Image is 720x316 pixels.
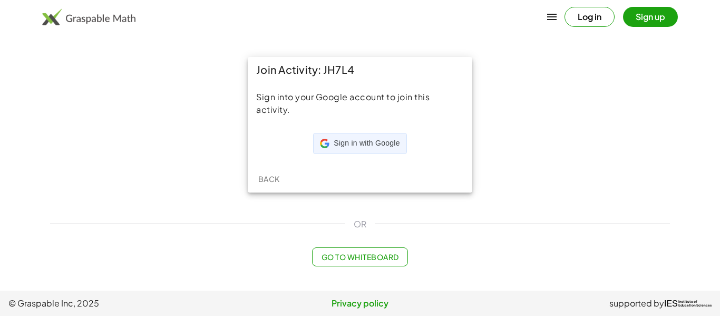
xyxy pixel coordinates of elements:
[8,297,243,310] span: © Graspable Inc, 2025
[664,297,712,310] a: IESInstitute ofEducation Sciences
[565,7,615,27] button: Log in
[313,133,406,154] div: Sign in with Google
[354,218,366,231] span: OR
[243,297,478,310] a: Privacy policy
[258,174,279,184] span: Back
[248,57,472,82] div: Join Activity: JH7L4
[609,297,664,310] span: supported by
[678,300,712,308] span: Institute of Education Sciences
[321,252,398,262] span: Go to Whiteboard
[664,299,678,309] span: IES
[623,7,678,27] button: Sign up
[312,247,407,266] button: Go to Whiteboard
[256,91,464,116] div: Sign into your Google account to join this activity.
[252,169,286,188] button: Back
[334,138,400,149] span: Sign in with Google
